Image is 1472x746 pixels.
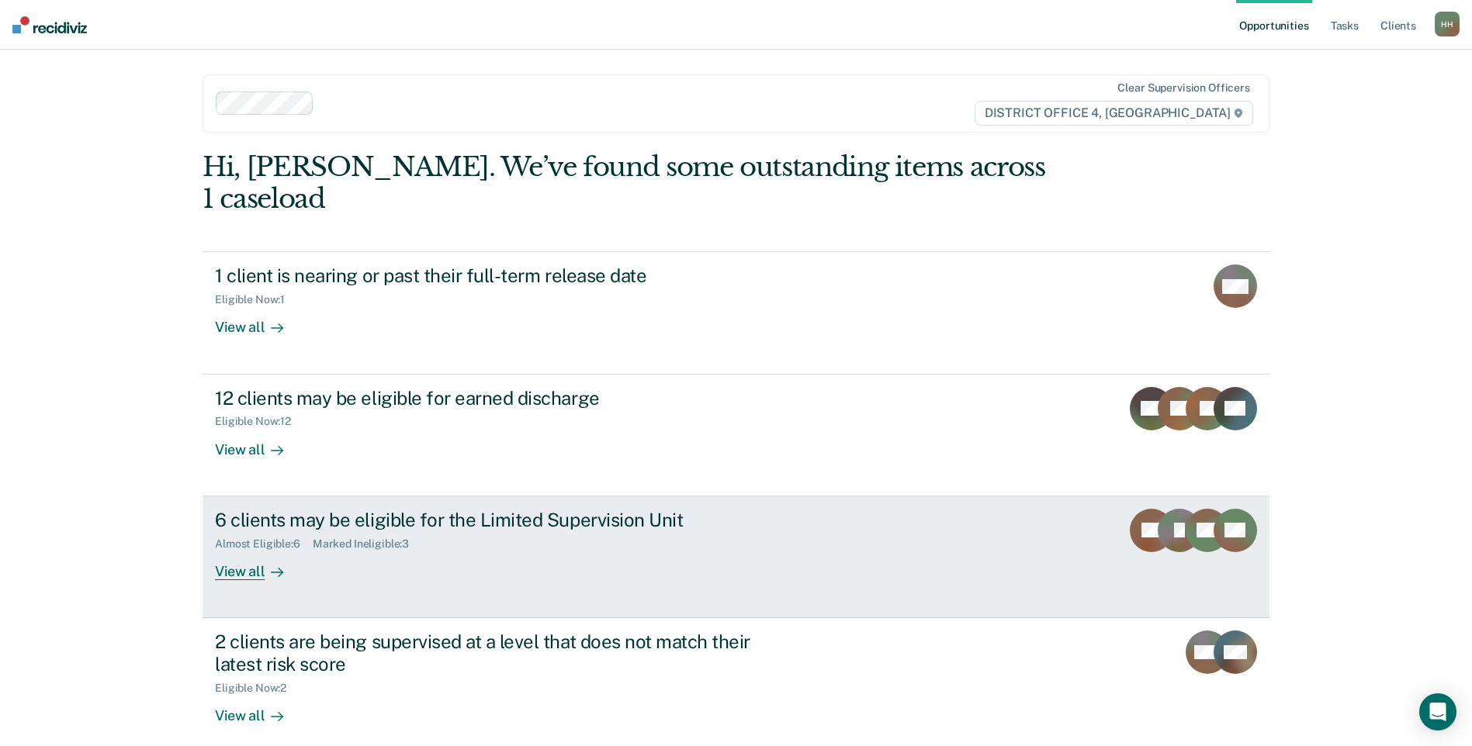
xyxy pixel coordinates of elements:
[215,428,302,458] div: View all
[203,251,1269,374] a: 1 client is nearing or past their full-term release dateEligible Now:1View all
[1435,12,1460,36] button: HH
[215,537,313,551] div: Almost Eligible : 6
[203,375,1269,496] a: 12 clients may be eligible for earned dischargeEligible Now:12View all
[215,306,302,337] div: View all
[215,293,297,306] div: Eligible Now : 1
[975,101,1253,126] span: DISTRICT OFFICE 4, [GEOGRAPHIC_DATA]
[313,537,421,551] div: Marked Ineligible : 3
[215,387,760,409] div: 12 clients may be eligible for earned discharge
[12,16,87,33] img: Recidiviz
[1419,693,1456,730] div: Open Intercom Messenger
[215,630,760,675] div: 2 clients are being supervised at a level that does not match their latest risk score
[203,496,1269,618] a: 6 clients may be eligible for the Limited Supervision UnitAlmost Eligible:6Marked Ineligible:3Vie...
[215,415,303,428] div: Eligible Now : 12
[215,694,302,724] div: View all
[215,550,302,580] div: View all
[1117,81,1249,95] div: Clear supervision officers
[1435,12,1460,36] div: H H
[203,151,1056,215] div: Hi, [PERSON_NAME]. We’ve found some outstanding items across 1 caseload
[215,682,299,695] div: Eligible Now : 2
[215,509,760,531] div: 6 clients may be eligible for the Limited Supervision Unit
[215,264,760,287] div: 1 client is nearing or past their full-term release date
